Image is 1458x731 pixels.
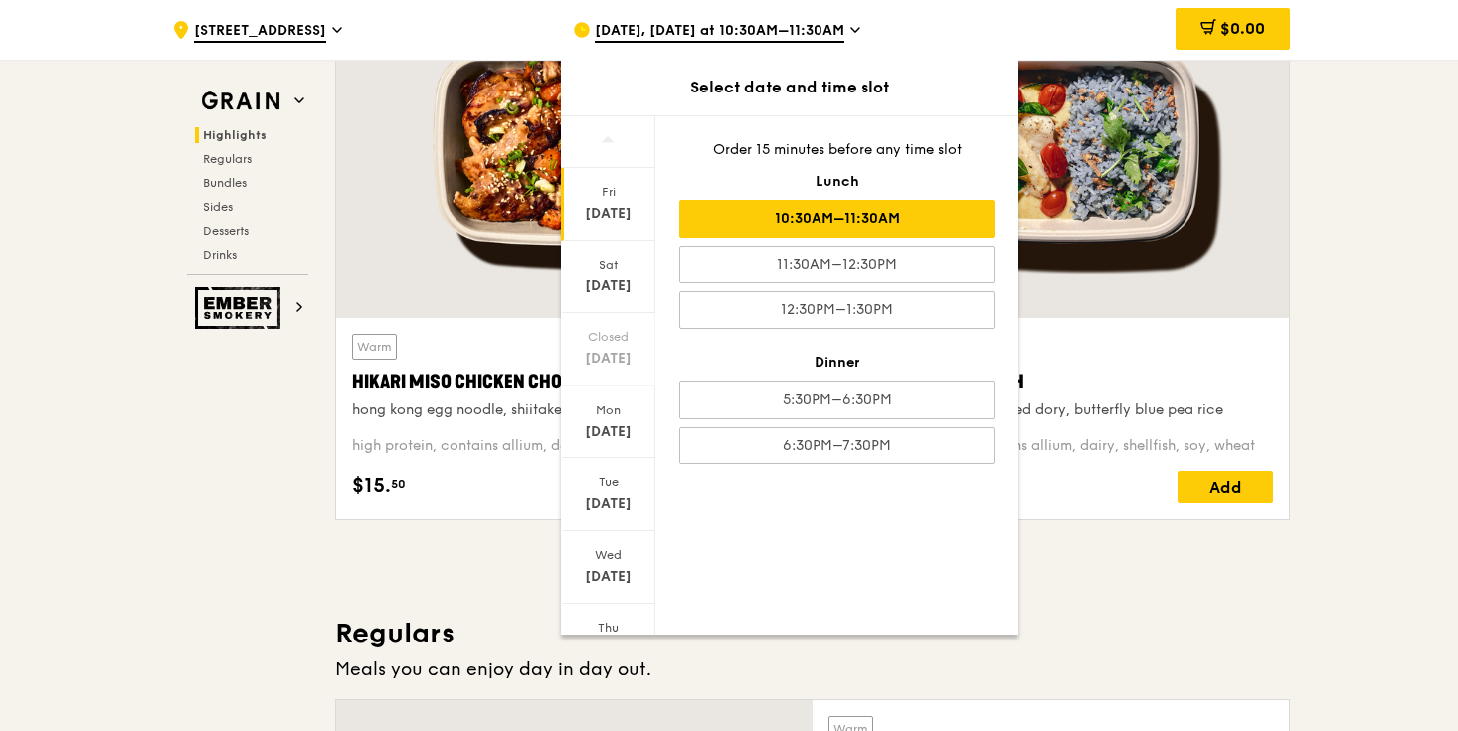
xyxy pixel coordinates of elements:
div: [DATE] [564,422,652,442]
div: Meals you can enjoy day in day out. [335,655,1290,683]
div: Warm [352,334,397,360]
h3: Regulars [335,616,1290,651]
div: Hikari Miso Chicken Chow Mein [352,368,788,396]
span: Bundles [203,176,247,190]
span: 50 [391,476,406,492]
div: Fri [564,184,652,200]
span: Regulars [203,152,252,166]
div: high protein, contains allium, dairy, egg, soy, wheat [352,436,788,456]
div: Sat [564,257,652,273]
div: thai style green curry, seared dory, butterfly blue pea rice [837,400,1273,420]
div: Select date and time slot [561,76,1018,99]
div: 5:30PM–6:30PM [679,381,995,419]
span: [STREET_ADDRESS] [194,21,326,43]
span: [DATE], [DATE] at 10:30AM–11:30AM [595,21,844,43]
div: Thai Green Curry Fish [837,368,1273,396]
div: Closed [564,329,652,345]
div: Order 15 minutes before any time slot [679,140,995,160]
div: [DATE] [564,204,652,224]
div: [DATE] [564,494,652,514]
div: Thu [564,620,652,636]
div: Mon [564,402,652,418]
div: Lunch [679,172,995,192]
span: Sides [203,200,233,214]
div: 6:30PM–7:30PM [679,427,995,464]
div: 10:30AM–11:30AM [679,200,995,238]
span: Desserts [203,224,249,238]
div: 11:30AM–12:30PM [679,246,995,283]
div: [DATE] [564,276,652,296]
div: [DATE] [564,349,652,369]
div: pescatarian, spicy, contains allium, dairy, shellfish, soy, wheat [837,436,1273,456]
img: Ember Smokery web logo [195,287,286,329]
div: 12:30PM–1:30PM [679,291,995,329]
img: Grain web logo [195,84,286,119]
div: Wed [564,547,652,563]
span: Highlights [203,128,267,142]
div: [DATE] [564,567,652,587]
div: hong kong egg noodle, shiitake mushroom, roasted carrot [352,400,788,420]
div: Add [1178,471,1273,503]
span: $15. [352,471,391,501]
div: Dinner [679,353,995,373]
span: Drinks [203,248,237,262]
div: Tue [564,474,652,490]
span: $0.00 [1220,19,1265,38]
